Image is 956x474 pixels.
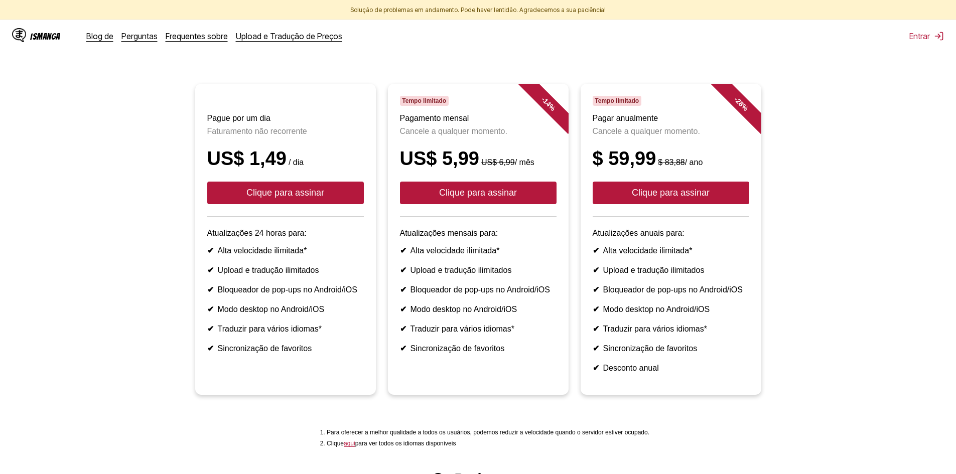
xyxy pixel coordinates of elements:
font: para ver todos os idiomas disponíveis [355,440,456,447]
font: Bloqueador de pop-ups no Android/iOS [411,285,550,294]
font: Traduzir para vários idiomas* [603,325,707,333]
font: Bloqueador de pop-ups no Android/iOS [218,285,357,294]
font: Clique para assinar [246,188,324,198]
font: Traduzir para vários idiomas* [218,325,322,333]
font: Para oferecer a melhor qualidade a todos os usuários, podemos reduzir a velocidade quando o servi... [327,429,649,436]
font: ✔ [207,266,214,274]
font: Cancele a qualquer momento. [400,127,507,135]
font: % [547,102,557,112]
font: ✔ [207,246,214,255]
a: Logotipo IsMangaIsManga [12,28,78,44]
font: Upload e tradução ilimitados [218,266,319,274]
font: ✔ [593,246,599,255]
font: $ 59,99 [593,148,656,169]
font: ✔ [400,325,406,333]
a: Frequentes sobre [166,31,228,41]
font: ✔ [400,285,406,294]
a: Perguntas [121,31,158,41]
button: Clique para assinar [593,182,749,204]
font: Clique [327,440,344,447]
font: ✔ [400,246,406,255]
font: 28 [734,97,745,108]
font: / dia [289,158,304,167]
font: - [539,95,547,103]
font: aqui [344,440,355,447]
font: Tempo limitado [595,97,639,104]
font: Alta velocidade ilimitada* [603,246,693,255]
font: IsManga [30,32,60,41]
font: Modo desktop no Android/iOS [411,305,517,313]
font: Clique para assinar [632,188,710,198]
font: Atualizações anuais para: [593,229,685,237]
font: Traduzir para vários idiomas* [411,325,514,333]
font: ✔ [207,344,214,353]
font: Entrar [909,31,930,41]
font: Clique para assinar [439,188,517,198]
font: Desconto anual [603,364,659,372]
font: / mês [515,158,534,167]
font: Pagar anualmente [593,114,658,122]
img: sair [934,31,944,41]
font: Sincronização de favoritos [218,344,312,353]
font: Modo desktop no Android/iOS [603,305,710,313]
button: Clique para assinar [207,182,364,204]
font: / ano [685,158,703,167]
font: Sincronização de favoritos [411,344,505,353]
img: Logotipo IsManga [12,28,26,42]
font: ✔ [400,305,406,313]
font: ✔ [593,266,599,274]
font: ✔ [593,305,599,313]
font: Modo desktop no Android/iOS [218,305,325,313]
font: Tempo limitado [402,97,446,104]
font: Solução de problemas em andamento. Pode haver lentidão. Agradecemos a sua paciência! [350,6,606,14]
font: US$ 6,99 [481,158,515,167]
button: Entrar [909,31,944,41]
font: Pagamento mensal [400,114,469,122]
a: Blog de [86,31,113,41]
font: Atualizações mensais para: [400,229,498,237]
font: ✔ [400,344,406,353]
font: ✔ [207,325,214,333]
font: Upload e tradução ilimitados [411,266,512,274]
font: ✔ [207,305,214,313]
font: ✔ [593,285,599,294]
font: ✔ [400,266,406,274]
font: - [732,95,740,103]
font: $ 83,88 [658,158,685,167]
font: Faturamento não recorrente [207,127,307,135]
font: ✔ [207,285,214,294]
font: Pague por um dia [207,114,270,122]
font: ✔ [593,364,599,372]
a: Idiomas disponíveis [344,440,355,447]
font: Cancele a qualquer momento. [593,127,700,135]
font: 14 [541,97,553,108]
font: Atualizações 24 horas para: [207,229,307,237]
button: Clique para assinar [400,182,557,204]
font: Alta velocidade ilimitada* [411,246,500,255]
font: Alta velocidade ilimitada* [218,246,307,255]
font: Sincronização de favoritos [603,344,698,353]
font: Upload e tradução ilimitados [603,266,705,274]
a: Upload e Tradução de Preços [236,31,342,41]
font: Bloqueador de pop-ups no Android/iOS [603,285,743,294]
font: US$ 1,49 [207,148,287,169]
font: ✔ [593,344,599,353]
font: ✔ [593,325,599,333]
font: % [740,102,750,112]
font: US$ 5,99 [400,148,479,169]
